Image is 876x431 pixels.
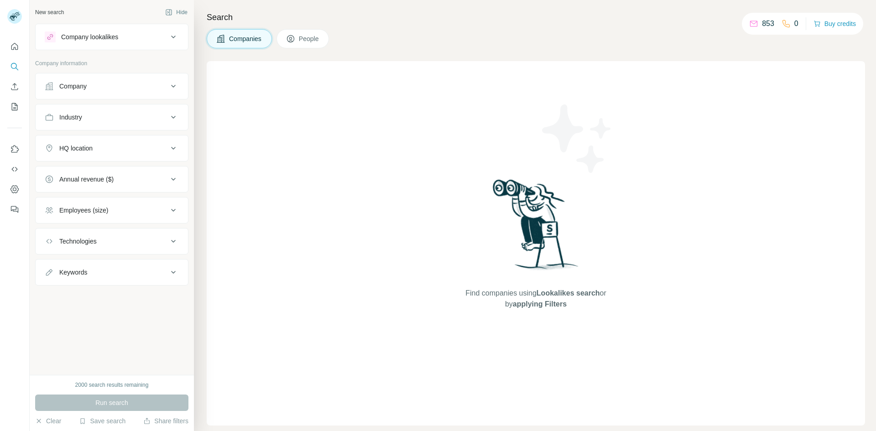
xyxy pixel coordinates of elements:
div: Company lookalikes [61,32,118,42]
p: 853 [762,18,774,29]
h4: Search [207,11,865,24]
button: Quick start [7,38,22,55]
button: Buy credits [813,17,856,30]
span: People [299,34,320,43]
button: Use Surfe on LinkedIn [7,141,22,157]
button: Save search [79,416,125,426]
div: Keywords [59,268,87,277]
button: Search [7,58,22,75]
button: Keywords [36,261,188,283]
button: Enrich CSV [7,78,22,95]
div: 2000 search results remaining [75,381,149,389]
button: Share filters [143,416,188,426]
span: Find companies using or by [463,288,609,310]
div: Employees (size) [59,206,108,215]
button: Employees (size) [36,199,188,221]
p: 0 [794,18,798,29]
button: Feedback [7,201,22,218]
img: Surfe Illustration - Woman searching with binoculars [489,177,584,279]
button: Company lookalikes [36,26,188,48]
button: Use Surfe API [7,161,22,177]
span: Lookalikes search [537,289,600,297]
span: applying Filters [513,300,567,308]
div: New search [35,8,64,16]
img: Surfe Illustration - Stars [536,98,618,180]
button: Industry [36,106,188,128]
button: Clear [35,416,61,426]
button: Company [36,75,188,97]
p: Company information [35,59,188,68]
div: Company [59,82,87,91]
button: My lists [7,99,22,115]
button: Dashboard [7,181,22,197]
div: Industry [59,113,82,122]
div: HQ location [59,144,93,153]
button: HQ location [36,137,188,159]
div: Technologies [59,237,97,246]
span: Companies [229,34,262,43]
button: Annual revenue ($) [36,168,188,190]
div: Annual revenue ($) [59,175,114,184]
button: Technologies [36,230,188,252]
button: Hide [159,5,194,19]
